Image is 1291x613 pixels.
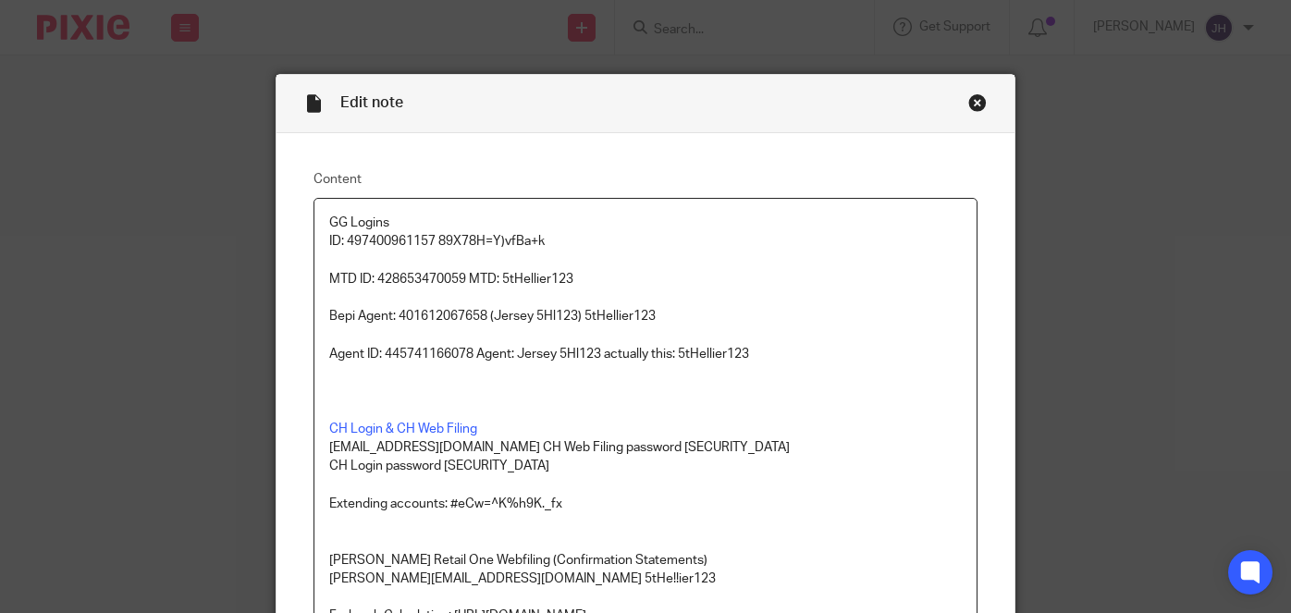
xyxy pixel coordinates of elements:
p: Agent ID: 445741166078 Agent: Jersey 5Hl123 actually this: 5tHellier123 [329,345,962,363]
p: CH Login password [SECURITY_DATA] [329,457,962,475]
p: GG Logins ID: 497400961157 89X78H=Y)vfBa+k [329,214,962,251]
p: [PERSON_NAME] Retail One Webfiling (Confirmation Statements) [329,551,962,570]
a: CH Login & CH Web Filing [329,423,477,435]
p: [EMAIL_ADDRESS][DOMAIN_NAME] CH Web Filing password [SECURITY_DATA] [329,438,962,457]
label: Content [314,170,977,189]
div: Close this dialog window [968,93,987,112]
p: Extending accounts: #eCw=^K%h9K._fx [329,495,962,513]
p: Bepi Agent: 401612067658 (Jersey 5Hl123) 5tHellier123 [329,307,962,325]
span: Edit note [340,95,403,110]
p: [PERSON_NAME][EMAIL_ADDRESS][DOMAIN_NAME] 5tHe!!ier123 [329,570,962,588]
p: MTD ID: 428653470059 MTD: 5tHellier123 [329,270,962,288]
